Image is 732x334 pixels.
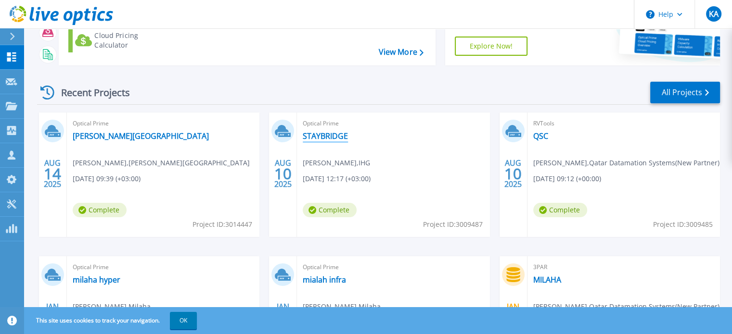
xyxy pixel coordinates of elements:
span: [PERSON_NAME] , Milaha [73,301,151,312]
span: 10 [504,170,522,178]
div: Recent Projects [37,81,143,104]
span: Optical Prime [73,118,254,129]
button: OK [170,312,197,329]
a: mialah infra [303,275,346,285]
span: [PERSON_NAME] , Qatar Datamation Systems(New Partner) [533,301,719,312]
span: [DATE] 09:39 (+03:00) [73,173,141,184]
a: STAYBRIDGE [303,131,348,141]
span: Complete [303,203,357,217]
a: milaha hyper [73,275,120,285]
div: AUG 2025 [274,156,292,191]
span: Optical Prime [73,262,254,272]
span: Project ID: 3014447 [193,219,252,230]
div: Cloud Pricing Calculator [94,31,171,50]
a: All Projects [650,82,720,103]
span: [DATE] 12:17 (+03:00) [303,173,371,184]
span: This site uses cookies to track your navigation. [26,312,197,329]
a: MILAHA [533,275,561,285]
span: [PERSON_NAME] , Milaha [303,301,381,312]
a: Explore Now! [455,37,528,56]
div: AUG 2025 [43,156,62,191]
div: AUG 2025 [504,156,522,191]
span: Complete [533,203,587,217]
span: [PERSON_NAME] , Qatar Datamation Systems(New Partner) [533,158,719,168]
span: [PERSON_NAME] , [PERSON_NAME][GEOGRAPHIC_DATA] [73,158,250,168]
span: 10 [274,170,292,178]
span: KA [708,10,718,18]
span: [PERSON_NAME] , IHG [303,158,370,168]
span: Project ID: 3009485 [653,219,713,230]
a: [PERSON_NAME][GEOGRAPHIC_DATA] [73,131,209,141]
span: Project ID: 3009487 [423,219,483,230]
a: View More [378,48,423,57]
a: Cloud Pricing Calculator [68,28,176,52]
span: Optical Prime [303,118,484,129]
span: 3PAR [533,262,714,272]
span: Complete [73,203,127,217]
span: [DATE] 09:12 (+00:00) [533,173,601,184]
span: RVTools [533,118,714,129]
span: Optical Prime [303,262,484,272]
span: 14 [44,170,61,178]
a: QSC [533,131,548,141]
